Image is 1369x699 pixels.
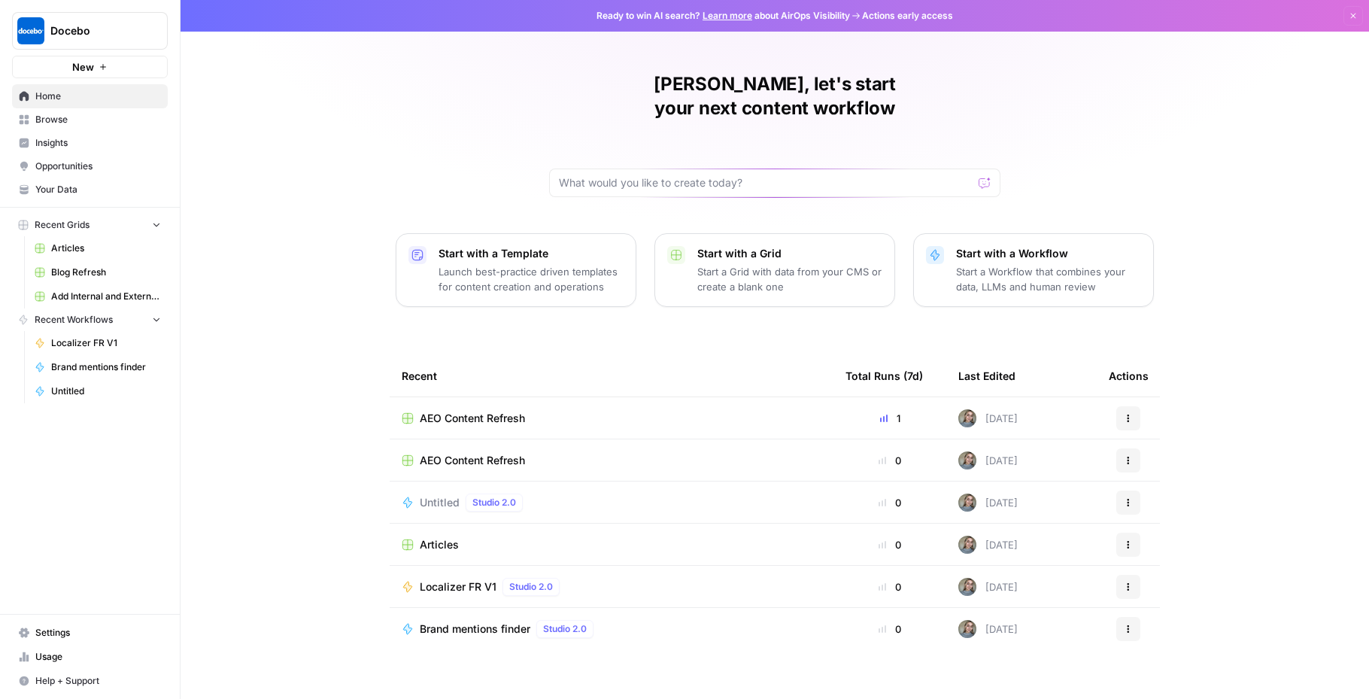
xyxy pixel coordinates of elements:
[697,246,882,261] p: Start with a Grid
[35,136,161,150] span: Insights
[35,160,161,173] span: Opportunities
[51,242,161,255] span: Articles
[958,409,976,427] img: a3m8ukwwqy06crpq9wigr246ip90
[420,411,525,426] span: AEO Content Refresh
[697,264,882,294] p: Start a Grid with data from your CMS or create a blank one
[703,10,752,21] a: Learn more
[12,645,168,669] a: Usage
[17,17,44,44] img: Docebo Logo
[12,154,168,178] a: Opportunities
[958,620,1018,638] div: [DATE]
[402,453,821,468] a: AEO Content Refresh
[72,59,94,74] span: New
[35,113,161,126] span: Browse
[51,336,161,350] span: Localizer FR V1
[958,409,1018,427] div: [DATE]
[845,453,934,468] div: 0
[958,536,976,554] img: a3m8ukwwqy06crpq9wigr246ip90
[12,669,168,693] button: Help + Support
[845,622,934,637] div: 0
[559,175,973,190] input: What would you like to create today?
[845,495,934,510] div: 0
[402,355,821,397] div: Recent
[420,579,496,594] span: Localizer FR V1
[654,233,895,307] button: Start with a GridStart a Grid with data from your CMS or create a blank one
[12,131,168,155] a: Insights
[402,537,821,552] a: Articles
[12,84,168,108] a: Home
[28,331,168,355] a: Localizer FR V1
[956,246,1141,261] p: Start with a Workflow
[958,620,976,638] img: a3m8ukwwqy06crpq9wigr246ip90
[35,90,161,103] span: Home
[12,12,168,50] button: Workspace: Docebo
[439,246,624,261] p: Start with a Template
[402,494,821,512] a: UntitledStudio 2.0
[35,626,161,640] span: Settings
[12,621,168,645] a: Settings
[420,495,460,510] span: Untitled
[862,9,953,23] span: Actions early access
[956,264,1141,294] p: Start a Workflow that combines your data, LLMs and human review
[35,313,113,327] span: Recent Workflows
[596,9,850,23] span: Ready to win AI search? about AirOps Visibility
[51,360,161,374] span: Brand mentions finder
[958,451,976,470] img: a3m8ukwwqy06crpq9wigr246ip90
[35,674,161,688] span: Help + Support
[28,236,168,260] a: Articles
[913,233,1154,307] button: Start with a WorkflowStart a Workflow that combines your data, LLMs and human review
[958,355,1015,397] div: Last Edited
[1109,355,1149,397] div: Actions
[35,218,90,232] span: Recent Grids
[51,290,161,303] span: Add Internal and External Links
[12,214,168,236] button: Recent Grids
[28,260,168,284] a: Blog Refresh
[543,622,587,636] span: Studio 2.0
[12,56,168,78] button: New
[35,650,161,664] span: Usage
[549,72,1000,120] h1: [PERSON_NAME], let's start your next content workflow
[958,578,1018,596] div: [DATE]
[958,494,1018,512] div: [DATE]
[28,355,168,379] a: Brand mentions finder
[845,411,934,426] div: 1
[28,379,168,403] a: Untitled
[28,284,168,308] a: Add Internal and External Links
[402,620,821,638] a: Brand mentions finderStudio 2.0
[958,536,1018,554] div: [DATE]
[958,494,976,512] img: a3m8ukwwqy06crpq9wigr246ip90
[50,23,141,38] span: Docebo
[958,451,1018,470] div: [DATE]
[420,453,525,468] span: AEO Content Refresh
[35,183,161,196] span: Your Data
[51,384,161,398] span: Untitled
[845,537,934,552] div: 0
[845,579,934,594] div: 0
[396,233,636,307] button: Start with a TemplateLaunch best-practice driven templates for content creation and operations
[12,308,168,331] button: Recent Workflows
[472,496,516,509] span: Studio 2.0
[958,578,976,596] img: a3m8ukwwqy06crpq9wigr246ip90
[845,355,923,397] div: Total Runs (7d)
[12,108,168,132] a: Browse
[12,178,168,202] a: Your Data
[402,411,821,426] a: AEO Content Refresh
[509,580,553,594] span: Studio 2.0
[420,537,459,552] span: Articles
[420,622,530,637] span: Brand mentions finder
[439,264,624,294] p: Launch best-practice driven templates for content creation and operations
[402,578,821,596] a: Localizer FR V1Studio 2.0
[51,266,161,279] span: Blog Refresh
